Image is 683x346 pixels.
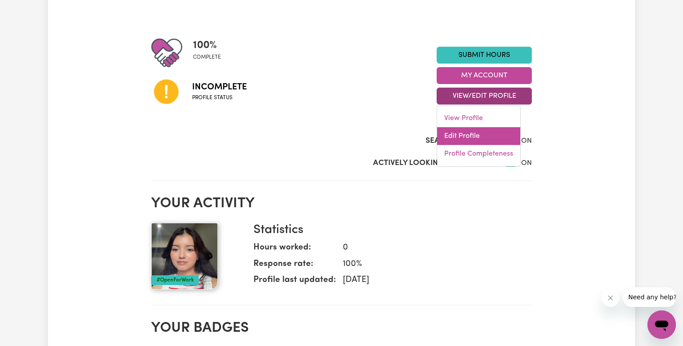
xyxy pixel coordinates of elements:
[437,88,532,105] button: View/Edit Profile
[151,223,218,290] img: Your profile picture
[253,241,336,258] dt: Hours worked:
[151,195,532,212] h2: Your activity
[5,6,54,13] span: Need any help?
[437,127,520,145] a: Edit Profile
[623,287,676,307] iframe: Message from company
[253,223,525,238] h3: Statistics
[437,105,521,167] div: View/Edit Profile
[193,53,221,61] span: complete
[193,37,228,68] div: Profile completeness: 100%
[151,320,532,337] h2: Your badges
[193,37,221,53] span: 100 %
[253,274,336,290] dt: Profile last updated:
[192,94,247,102] span: Profile status
[336,258,525,271] dd: 100 %
[437,145,520,163] a: Profile Completeness
[521,160,532,167] span: ON
[336,274,525,287] dd: [DATE]
[647,310,676,339] iframe: Button to launch messaging window
[437,67,532,84] button: My Account
[521,137,532,145] span: ON
[437,109,520,127] a: View Profile
[192,80,247,94] span: Incomplete
[602,289,619,307] iframe: Close message
[253,258,336,274] dt: Response rate:
[373,157,493,169] label: Actively Looking for Clients
[437,47,532,64] a: Submit Hours
[336,241,525,254] dd: 0
[151,275,199,285] div: #OpenForWork
[426,135,493,147] label: Search Visibility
